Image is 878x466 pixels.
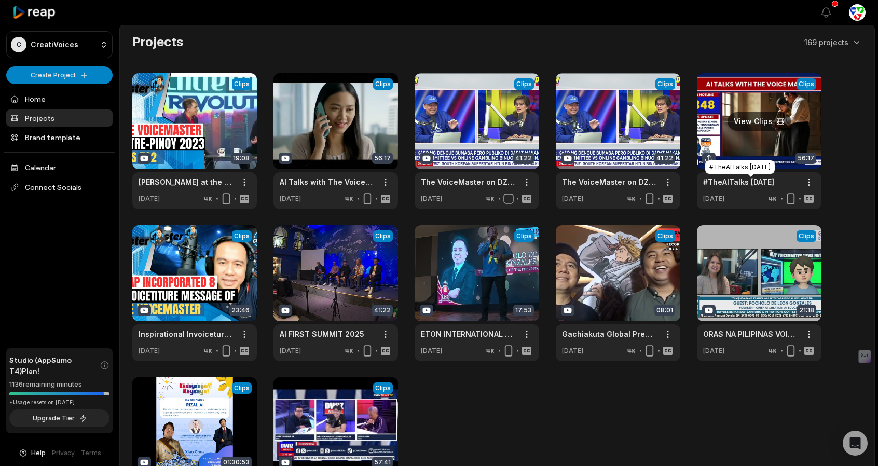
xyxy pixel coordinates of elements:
a: AI FIRST SUMMIT 2025 [280,328,364,339]
a: Projects [6,109,113,127]
div: #TheAITalks [DATE] [705,160,775,174]
div: C [11,37,26,52]
a: [PERSON_NAME] at the Helm: EntrepPinoy Revolution [DATE] | Full Coverage [139,176,234,187]
button: Upgrade Tier [9,409,109,427]
span: Studio (AppSumo T4) Plan! [9,354,100,376]
a: #TheAITalks [DATE] [703,176,774,187]
a: ETON INTERNATIONAL SCHOOL TALK 2025 [421,328,516,339]
button: Help [18,448,46,458]
a: Privacy [52,448,75,458]
a: AI Talks with The VoiceMaster Episode 1 [280,176,375,187]
a: Calendar [6,159,113,176]
span: Help [31,448,46,458]
a: Gachiakuta Global Premiere Event with The VoiceMaster [562,328,657,339]
a: Inspirational Invoiceture: The VoiceMaster's Message to CVAP Batch 8 [139,328,234,339]
a: ORAS NA PILIPINAS VOICEMASTER [703,328,799,339]
div: Open Intercom Messenger [843,431,868,456]
p: CreatiVoices [31,40,78,49]
h2: Projects [132,34,183,50]
a: The VoiceMaster on DZMM PANALONG DISKARTE [562,176,657,187]
button: 169 projects [804,37,862,48]
button: Create Project [6,66,113,84]
div: *Usage resets on [DATE] [9,399,109,406]
span: Connect Socials [6,178,113,197]
a: Home [6,90,113,107]
div: 1136 remaining minutes [9,379,109,390]
a: Terms [81,448,101,458]
a: Brand template [6,129,113,146]
a: The VoiceMaster on DZMM PANALONG DISKARTE [421,176,516,187]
